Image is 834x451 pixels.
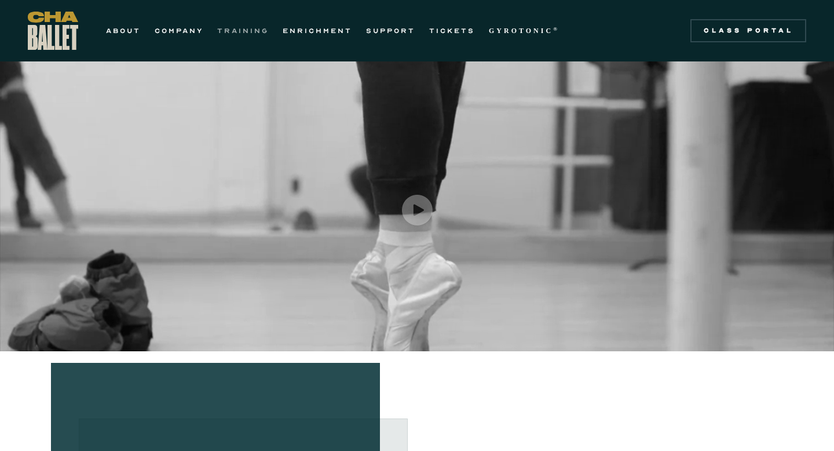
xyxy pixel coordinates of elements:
a: COMPANY [155,24,203,38]
a: home [28,12,78,50]
a: Class Portal [690,19,806,42]
strong: GYROTONIC [489,27,553,35]
div: Class Portal [697,26,799,35]
a: TRAINING [217,24,269,38]
a: TICKETS [429,24,475,38]
a: GYROTONIC® [489,24,559,38]
a: SUPPORT [366,24,415,38]
a: ABOUT [106,24,141,38]
a: ENRICHMENT [283,24,352,38]
sup: ® [553,26,559,32]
